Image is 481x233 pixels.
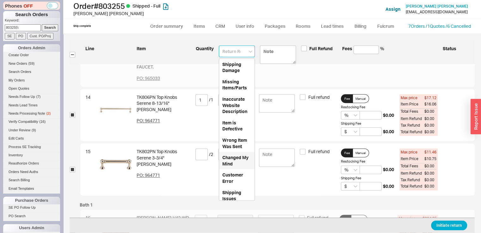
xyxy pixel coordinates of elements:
[341,182,360,190] input: Select...
[401,163,424,170] span: Total Fees
[219,117,255,134] div: Item is Defective
[431,221,467,230] button: Initiate return
[27,33,53,39] input: Cust. PO/Proj
[196,45,214,64] span: Quantity
[3,11,60,18] h1: Search Orders
[73,10,242,17] div: [PERSON_NAME] [PERSON_NAME]
[383,128,394,135] span: $0.00
[354,130,357,133] svg: open menu
[3,152,60,158] a: Inventory
[401,116,424,122] span: Item Refund
[344,96,350,101] span: Fee
[219,45,255,57] input: Return Reason
[218,94,254,106] input: Reason
[3,197,60,204] div: Purchase Orders
[341,165,360,174] input: Select...
[189,21,210,32] a: Items
[424,116,436,122] span: $0.00
[9,145,41,149] span: Process SE Tracking
[5,18,60,24] p: Keyword:
[383,166,394,173] span: $0.00
[218,148,254,160] input: Reason
[406,10,468,14] div: [EMAIL_ADDRESS][DOMAIN_NAME]
[5,33,15,39] input: SE
[9,120,38,123] span: Verify Compatibility
[3,204,60,211] a: SE PO Follow Up
[383,183,394,189] span: $0.00
[385,6,400,12] button: Assign
[9,62,27,65] span: New Orders
[341,159,365,164] span: Restocking Fee
[211,21,230,32] a: CRM
[85,45,95,64] span: Line
[3,127,60,134] a: Under Review(9)
[424,171,436,176] span: $0.00
[46,111,51,115] span: ( 2 )
[344,150,350,155] span: Fee
[85,148,95,190] div: 15
[209,97,213,103] span: / 1
[341,111,360,119] input: Select...
[354,114,357,116] svg: open menu
[3,185,60,192] a: Email Templates
[3,102,60,109] a: Needs Lead Times
[380,45,384,64] span: %
[300,149,305,154] input: Full refund
[291,21,315,32] a: Rooms
[342,45,352,64] span: Fees
[3,160,60,167] a: Reauthorize Orders
[249,50,252,53] svg: close menu
[137,118,160,123] span: PO: 964771
[3,213,60,219] a: PO Search
[424,129,436,135] span: $0.00
[406,4,468,9] span: [PERSON_NAME] [PERSON_NAME]
[36,95,40,99] span: ( 7 )
[9,111,45,115] span: Needs Processing Note
[231,21,259,32] a: User info
[424,177,436,183] span: $0.00
[442,45,470,64] span: Status
[401,156,424,162] span: Item Price
[3,85,60,92] a: Open Quotes
[424,184,436,189] span: $0.00
[401,123,424,128] span: Tax Refund
[309,45,333,52] span: Full Refund
[383,112,394,118] span: $0.00
[424,95,436,101] span: $17.12
[308,94,329,100] span: Full refund
[80,202,475,208] div: Bath 1
[146,21,188,32] a: Order summary
[436,222,462,230] span: Initiate return
[219,169,255,187] div: Customer Error
[133,3,160,9] span: Shipped - Full
[219,187,255,204] div: Shipping Issues
[3,93,60,100] a: Needs Follow Up(7)
[355,150,366,155] span: Manual
[424,123,436,128] span: $0.00
[341,121,395,126] div: Shipping Fee
[3,169,60,175] a: Orders Need Auths
[355,96,366,101] span: Manual
[349,21,372,32] a: Billing
[341,176,395,181] div: Shipping Fee
[424,156,436,162] span: $10.75
[3,77,60,84] a: My Orders
[3,60,60,67] a: New Orders(59)
[354,185,357,188] svg: open menu
[401,171,424,176] span: Item Refund
[341,105,365,109] span: Restocking Fee
[354,169,357,171] svg: open menu
[73,24,91,28] div: Ship complete
[3,2,60,10] div: Phones
[401,150,424,155] span: Max price
[316,21,348,32] a: Lead times
[28,62,35,65] span: ( 59 )
[23,3,33,9] span: OFF
[137,45,191,64] span: Item
[308,148,329,155] span: Full refund
[401,95,424,101] span: Max price
[85,94,95,136] div: 14
[260,21,290,32] a: Packages
[9,128,30,132] span: Under Review
[3,52,60,58] a: Create Order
